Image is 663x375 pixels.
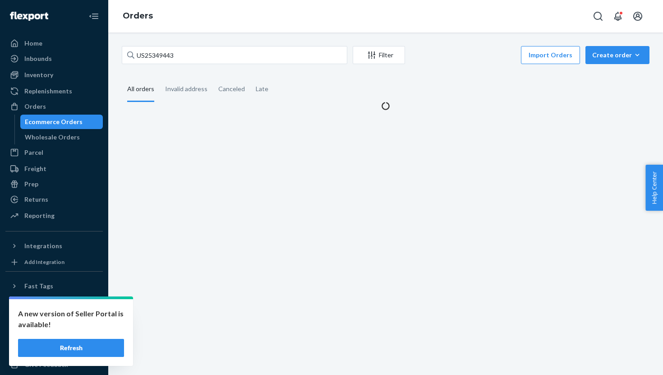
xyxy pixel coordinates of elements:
div: Filter [353,51,405,60]
div: Create order [592,51,643,60]
a: Home [5,36,103,51]
div: Reporting [24,211,55,220]
button: Open Search Box [589,7,607,25]
div: Home [24,39,42,48]
div: Canceled [218,77,245,101]
a: Ecommerce Orders [20,115,103,129]
a: Replenishments [5,84,103,98]
button: Integrations [5,239,103,253]
ol: breadcrumbs [115,3,160,29]
a: Prep [5,177,103,191]
button: Open notifications [609,7,627,25]
a: Reporting [5,208,103,223]
a: Wholesale Orders [20,130,103,144]
div: Fast Tags [24,282,53,291]
button: Open account menu [629,7,647,25]
div: Orders [24,102,46,111]
div: Invalid address [165,77,207,101]
a: Add Integration [5,257,103,268]
div: Prep [24,180,38,189]
div: Parcel [24,148,43,157]
div: Inventory [24,70,53,79]
a: Parcel [5,145,103,160]
a: Settings [5,311,103,326]
a: Talk to Support [5,327,103,341]
div: Ecommerce Orders [25,117,83,126]
div: Add Integration [24,258,64,266]
div: Inbounds [24,54,52,63]
button: Close Navigation [85,7,103,25]
button: Refresh [18,339,124,357]
input: Search orders [122,46,347,64]
div: Late [256,77,268,101]
a: Help Center [5,342,103,356]
a: Inventory [5,68,103,82]
button: Create order [585,46,649,64]
a: Returns [5,192,103,207]
div: All orders [127,77,154,102]
a: Freight [5,162,103,176]
button: Help Center [645,165,663,211]
a: Orders [123,11,153,21]
div: Freight [24,164,46,173]
a: Inbounds [5,51,103,66]
div: Integrations [24,241,62,250]
img: Flexport logo [10,12,48,21]
button: Import Orders [521,46,580,64]
div: Returns [24,195,48,204]
div: Wholesale Orders [25,133,80,142]
button: Filter [353,46,405,64]
div: Replenishments [24,87,72,96]
a: Orders [5,99,103,114]
button: Give Feedback [5,357,103,372]
p: A new version of Seller Portal is available! [18,308,124,330]
button: Fast Tags [5,279,103,293]
a: Add Fast Tag [5,297,103,308]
